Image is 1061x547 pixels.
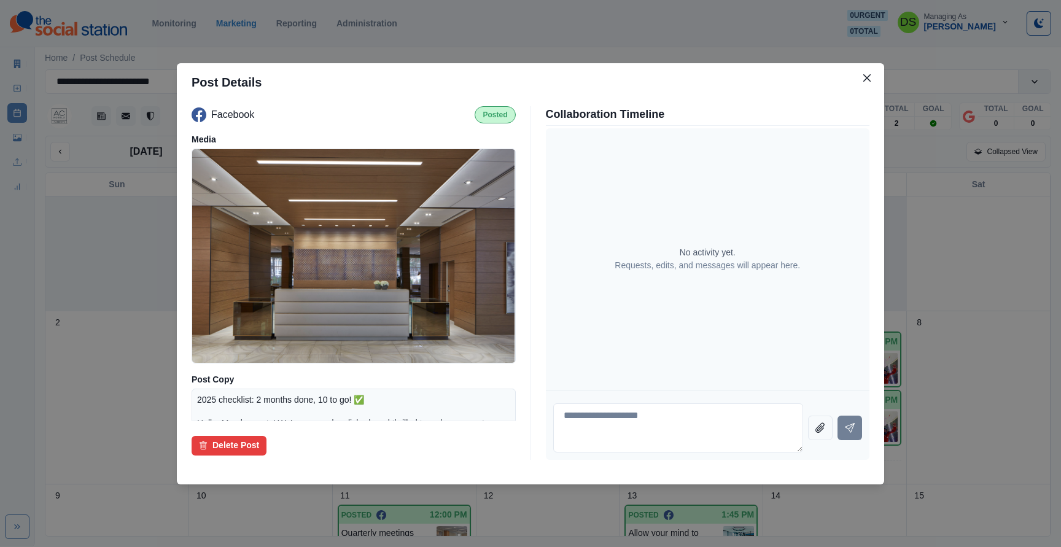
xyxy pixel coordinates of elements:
[192,436,266,456] button: Delete Post
[680,246,736,259] p: No activity yet.
[808,416,833,440] button: Attach file
[192,373,516,386] p: Post Copy
[211,107,254,122] p: Facebook
[546,106,870,123] p: Collaboration Timeline
[857,68,877,88] button: Close
[838,416,862,440] button: Send message
[177,63,884,101] header: Post Details
[615,259,800,272] p: Requests, edits, and messages will appear here.
[483,109,507,120] p: Posted
[192,149,515,363] img: ssjrqhanctgt8odcemvy
[197,394,510,441] p: 2025 checklist: 2 months done, 10 to go! ✅ Hello, March guests! We're prepped, polished, and thri...
[192,133,516,146] p: Media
